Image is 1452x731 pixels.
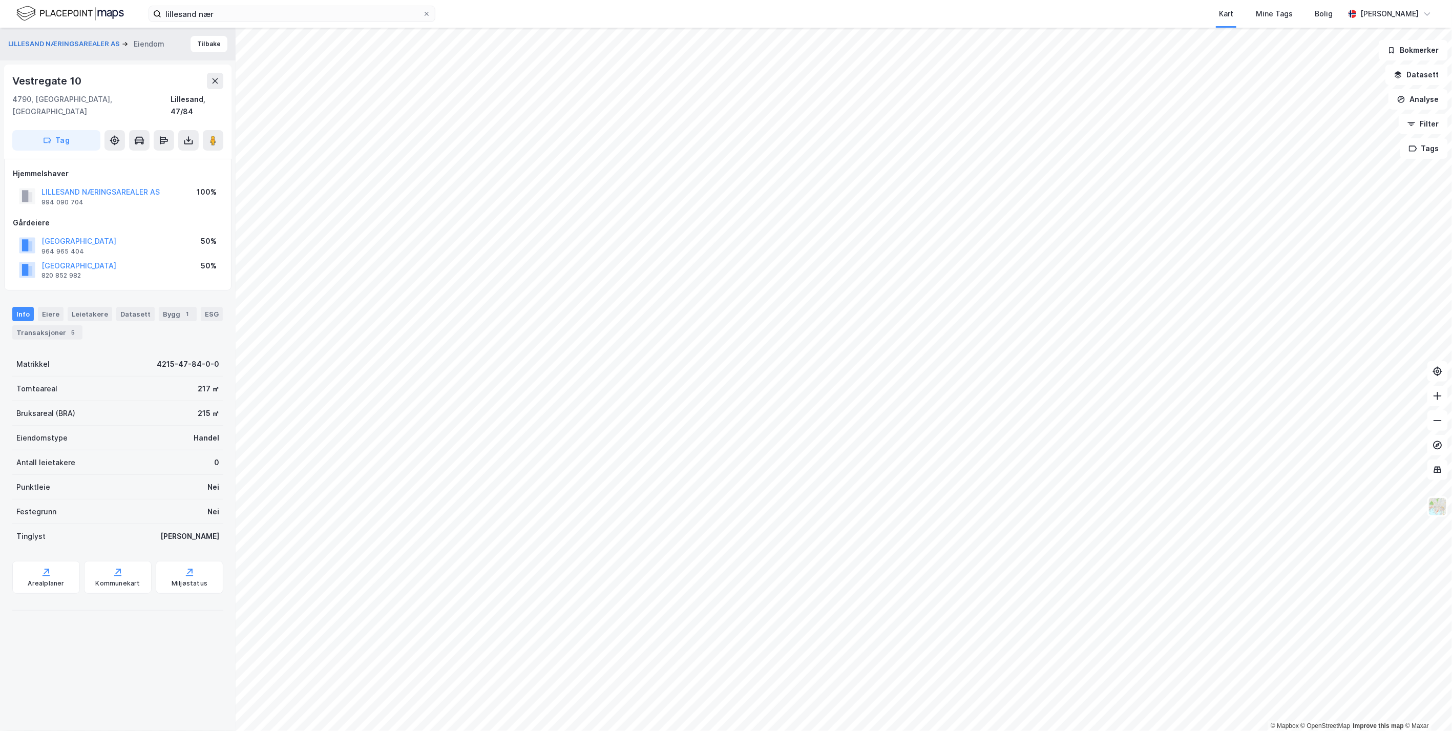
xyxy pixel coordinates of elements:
div: Bruksareal (BRA) [16,407,75,420]
input: Søk på adresse, matrikkel, gårdeiere, leietakere eller personer [161,6,423,22]
div: Bygg [159,307,197,321]
div: [PERSON_NAME] [160,530,219,542]
div: Kommunekart [95,579,140,588]
div: Leietakere [68,307,112,321]
button: LILLESAND NÆRINGSAREALER AS [8,39,122,49]
div: Tomteareal [16,383,57,395]
button: Filter [1399,114,1448,134]
div: Eiendom [134,38,164,50]
div: 215 ㎡ [198,407,219,420]
button: Tilbake [191,36,227,52]
div: Mine Tags [1256,8,1293,20]
a: OpenStreetMap [1301,722,1351,729]
div: Gårdeiere [13,217,223,229]
a: Improve this map [1353,722,1404,729]
div: ESG [201,307,223,321]
div: Kontrollprogram for chat [1401,682,1452,731]
button: Tags [1400,138,1448,159]
div: 964 965 404 [41,247,84,256]
div: Nei [207,481,219,493]
div: 50% [201,235,217,247]
div: Kart [1219,8,1233,20]
div: Handel [194,432,219,444]
a: Mapbox [1271,722,1299,729]
div: Bolig [1315,8,1333,20]
div: 994 090 704 [41,198,83,206]
div: Arealplaner [28,579,64,588]
div: 5 [68,327,78,338]
div: 217 ㎡ [198,383,219,395]
div: Info [12,307,34,321]
div: Miljøstatus [172,579,207,588]
button: Analyse [1388,89,1448,110]
div: Lillesand, 47/84 [171,93,223,118]
div: Tinglyst [16,530,46,542]
button: Datasett [1385,65,1448,85]
div: 4215-47-84-0-0 [157,358,219,370]
div: 100% [197,186,217,198]
button: Bokmerker [1379,40,1448,60]
div: Festegrunn [16,506,56,518]
div: 0 [214,456,219,469]
div: 820 852 982 [41,271,81,280]
div: Antall leietakere [16,456,75,469]
div: 50% [201,260,217,272]
div: Matrikkel [16,358,50,370]
div: 1 [182,309,193,319]
div: 4790, [GEOGRAPHIC_DATA], [GEOGRAPHIC_DATA] [12,93,171,118]
iframe: Chat Widget [1401,682,1452,731]
button: Tag [12,130,100,151]
div: Eiere [38,307,64,321]
div: Punktleie [16,481,50,493]
div: Eiendomstype [16,432,68,444]
img: Z [1428,497,1447,516]
img: logo.f888ab2527a4732fd821a326f86c7f29.svg [16,5,124,23]
div: Transaksjoner [12,325,82,340]
div: Nei [207,506,219,518]
div: [PERSON_NAME] [1361,8,1419,20]
div: Datasett [116,307,155,321]
div: Vestregate 10 [12,73,83,89]
div: Hjemmelshaver [13,168,223,180]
